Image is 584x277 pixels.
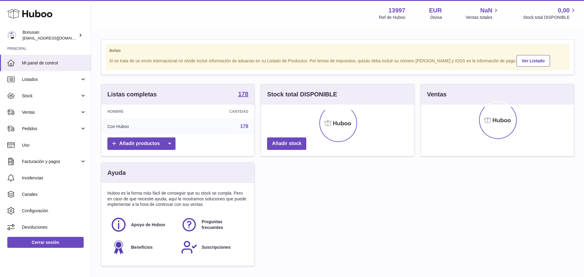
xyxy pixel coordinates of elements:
[388,6,405,15] strong: 13997
[22,77,80,82] span: Listados
[379,15,405,20] div: Ref de Huboo
[131,244,153,250] span: Beneficios
[110,239,175,255] a: Beneficios
[22,109,80,115] span: Ventas
[107,190,248,208] p: Huboo es la forma más fácil de conseguir que su stock se cumpla. Pero en caso de que necesite ayu...
[22,224,86,230] span: Devoluciones
[22,159,80,164] span: Facturación y pagos
[22,93,80,99] span: Stock
[427,90,447,99] h3: Ventas
[107,90,157,99] h3: Listas completas
[110,216,175,233] a: Apoyo de Huboo
[466,15,499,20] span: Ventas totales
[107,169,126,177] h3: Ayuda
[109,54,566,67] div: Si se trata de un envío internacional no olvide incluir información de aduanas en su Listado de P...
[558,6,570,15] span: 0,00
[267,90,337,99] h3: Stock total DISPONIBLE
[523,15,577,20] span: Stock total DISPONIBLE
[240,124,249,129] a: 178
[23,36,89,40] span: [EMAIL_ADDRESS][DOMAIN_NAME]
[202,219,245,230] span: Preguntas frecuentes
[181,239,245,255] a: Suscripciones
[516,55,550,67] a: Ver Listado
[430,15,442,20] div: Divisa
[22,192,86,197] span: Canales
[22,175,86,181] span: Incidencias
[181,216,245,233] a: Preguntas frecuentes
[23,29,77,41] div: Bonusan
[238,91,248,97] strong: 178
[22,208,86,214] span: Configuración
[107,137,176,150] a: Añadir productos
[7,31,16,40] img: info@bonusan.es
[131,222,165,228] span: Apoyo de Huboo
[22,60,86,66] span: Mi panel de control
[429,6,442,15] strong: EUR
[238,91,248,98] a: 178
[523,6,577,20] a: 0,00 Stock total DISPONIBLE
[181,105,254,119] th: Cantidad
[267,137,306,150] a: Añadir stock
[101,105,181,119] th: Nombre
[101,119,181,134] td: Con Huboo
[202,244,231,250] span: Suscripciones
[22,142,86,148] span: Uso
[480,6,492,15] span: NaN
[22,126,80,132] span: Pedidos
[7,237,84,248] a: Cerrar sesión
[109,48,566,54] strong: Aviso
[466,6,499,20] a: NaN Ventas totales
